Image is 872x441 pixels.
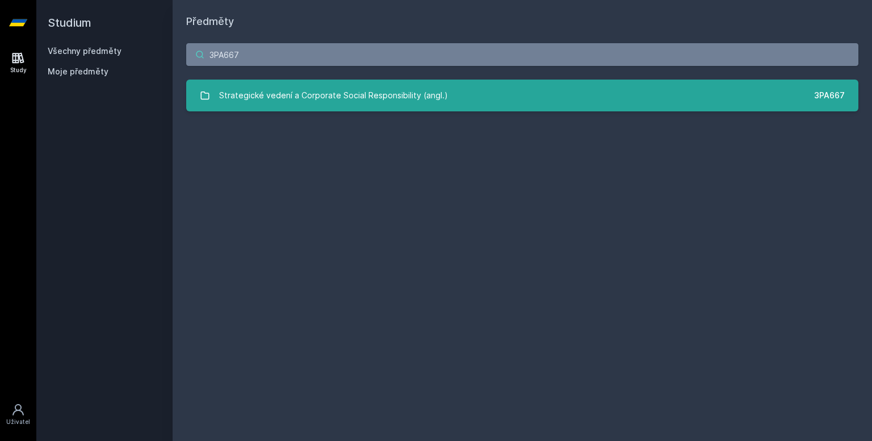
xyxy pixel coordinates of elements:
input: Název nebo ident předmětu… [186,43,858,66]
div: Study [10,66,27,74]
span: Moje předměty [48,66,108,77]
a: Strategické vedení a Corporate Social Responsibility (angl.) 3PA667 [186,80,858,111]
div: 3PA667 [814,90,845,101]
a: Study [2,45,34,80]
a: Uživatel [2,397,34,432]
a: Všechny předměty [48,46,121,56]
div: Strategické vedení a Corporate Social Responsibility (angl.) [219,84,448,107]
div: Uživatel [6,418,30,426]
h1: Předměty [186,14,858,30]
